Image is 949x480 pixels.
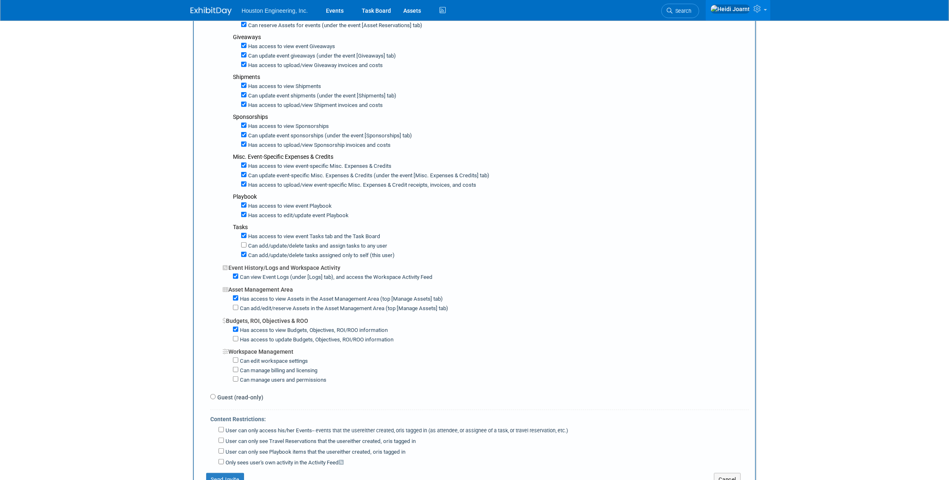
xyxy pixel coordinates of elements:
label: Has access to view event Playbook [247,202,332,210]
div: Tasks [233,223,749,231]
label: Has access to view Assets in the Asset Management Area (top [Manage Assets] tab) [238,295,443,303]
label: Has access to view event-specific Misc. Expenses & Credits [247,162,391,170]
div: Misc. Event-Specific Expenses & Credits [233,153,749,161]
img: ExhibitDay [191,7,232,15]
div: Event History/Logs and Workspace Activity [223,260,749,272]
label: Has access to upload/view Sponsorship invoices and costs [247,141,391,149]
label: Can edit workspace settings [238,357,308,365]
div: Shipments [233,73,749,81]
span: either created, or [347,438,388,444]
label: Has access to edit/update event Playbook [247,212,349,220]
span: -- events that the user is tagged in (as attendee, or assignee of a task, or travel reservation, ... [312,427,568,434]
label: Can add/update/delete tasks and assign tasks to any user [247,242,387,250]
label: Has access to upload/view Giveaway invoices and costs [247,62,383,70]
label: Can manage billing and licensing [238,367,317,375]
label: Can update event sponsorships (under the event [Sponsorships] tab) [247,132,412,140]
label: Can add/edit/reserve Assets in the Asset Management Area (top [Manage Assets] tab) [238,305,448,313]
label: User can only see Playbook items that the user is tagged in [224,448,405,456]
label: Only sees user's own activity in the Activity Feed [224,459,344,467]
label: Has access to view event Tasks tab and the Task Board [247,233,380,241]
label: Has access to upload/view Shipment invoices and costs [247,102,383,109]
div: Content Restrictions: [210,410,749,425]
div: Playbook [233,192,749,201]
div: Sponsorships [233,113,749,121]
div: Giveaways [233,33,749,41]
label: User can only see Travel Reservations that the user is tagged in [224,438,416,445]
img: Heidi Joarnt [710,5,750,14]
div: Asset Management Area [223,281,749,294]
label: Has access to view Shipments [247,83,321,90]
label: Can update event-specific Misc. Expenses & Credits (under the event [Misc. Expenses & Credits] tab) [247,172,489,180]
label: Has access to update Budgets, Objectives, ROI/ROO information [238,336,393,344]
span: Search [672,8,691,14]
div: Workspace Management [223,343,749,356]
label: Has access to view event Giveaways [247,43,335,51]
label: User can only access his/her Events [224,427,568,435]
label: Can manage users and permissions [238,376,326,384]
span: Houston Engineering, Inc. [242,7,308,14]
label: Has access to view Budgets, Objectives, ROI/ROO information [238,327,388,334]
a: Search [661,4,699,18]
span: either created, or [362,427,400,434]
label: Has access to view Sponsorships [247,123,329,130]
label: Has access to upload/view event-specific Misc. Expenses & Credit receipts, invoices, and costs [247,181,476,189]
div: Budgets, ROI, Objectives & ROO [223,313,749,325]
label: Can update event shipments (under the event [Shipments] tab) [247,92,396,100]
span: either created, or [337,449,378,455]
label: Can reserve Assets for events (under the event [Asset Reservations] tab) [247,22,422,30]
label: Guest (read-only) [216,393,263,401]
label: Can add/update/delete tasks assigned only to self (this user) [247,252,395,260]
label: Can view Event Logs (under [Logs] tab), and access the Workspace Activity Feed [238,274,433,281]
label: Can update event giveaways (under the event [Giveaways] tab) [247,52,396,60]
